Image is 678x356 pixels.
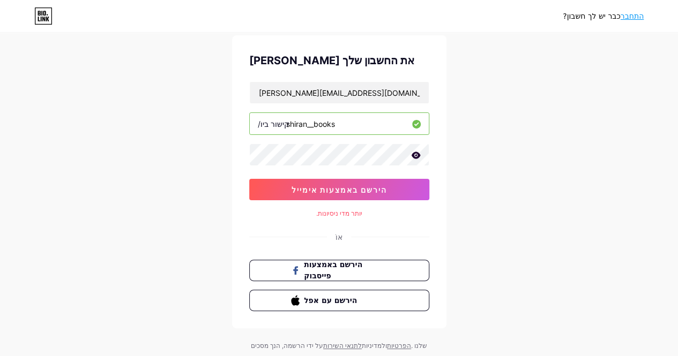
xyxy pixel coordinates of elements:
a: לתנאי השירות [323,342,362,350]
font: על ידי הרשמה, הנך מסכים [251,342,323,350]
a: התחבר [621,12,644,20]
font: ולמדיניות [362,342,387,350]
font: הירשם עם אפל [304,296,357,305]
input: אֶלֶקטרוֹנִי [250,82,429,103]
font: הירשם באמצעות פייסבוק [304,260,362,280]
button: הירשם עם אפל [249,290,429,311]
font: כבר יש לך חשבון? [563,12,621,20]
button: הירשם באמצעות פייסבוק [249,260,429,281]
font: קישור ביו/ [258,119,289,128]
input: שם משתמש [250,113,429,134]
font: הירשם באמצעות אימייל [292,185,387,194]
font: [PERSON_NAME] את החשבון שלך [249,54,414,67]
font: אוֹ [336,232,342,241]
button: הירשם באמצעות אימייל [249,179,429,200]
font: שלנו . [411,342,427,350]
font: יותר מדי ניסיונות. [316,209,362,217]
a: הפרטיות [387,342,411,350]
